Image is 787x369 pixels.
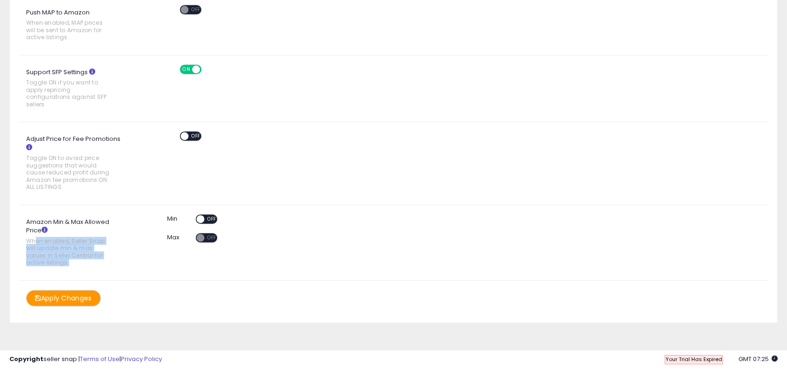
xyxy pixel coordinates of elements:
span: Toggle ON to avoid price suggestions that would cause reduced profit during Amazon fee promotions... [26,154,110,190]
label: Support SFP Settings [19,65,132,112]
span: Toggle ON if you want to apply repricing configurations against SFP sellers [26,79,110,108]
span: ON [181,65,192,73]
div: seller snap | | [9,355,162,364]
a: Privacy Policy [121,355,162,363]
button: Apply Changes [26,290,101,306]
strong: Copyright [9,355,43,363]
span: When enabled, MAP prices will be sent to Amazon for active listings. [26,19,110,41]
a: Terms of Use [80,355,119,363]
label: Adjust Price for Fee Promotions [19,132,132,195]
label: Amazon Min & Max Allowed Price [19,215,132,271]
span: OFF [204,215,219,223]
span: OFF [200,65,215,73]
label: Max [167,233,177,242]
span: When enabled, Seller Snap will update min & max values in Seller Central for active listings. [26,237,110,266]
label: Min [167,215,177,223]
span: 2025-09-8 07:25 GMT [738,355,778,363]
span: Your Trial Has Expired [666,355,722,363]
label: Push MAP to Amazon [19,5,132,46]
span: OFF [204,234,219,242]
span: OFF [189,132,204,140]
span: OFF [189,6,204,14]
